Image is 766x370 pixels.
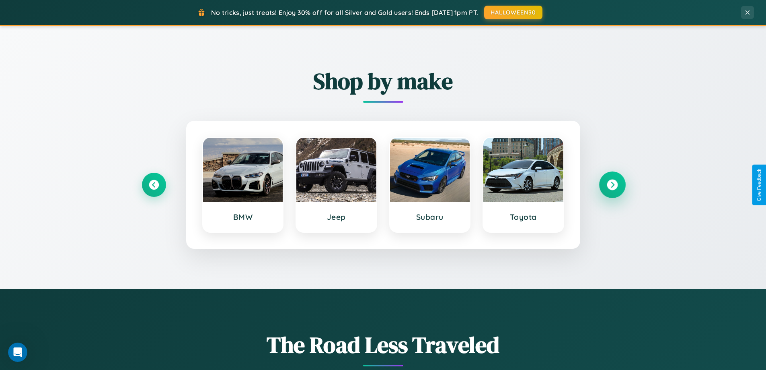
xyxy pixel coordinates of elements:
div: Give Feedback [756,169,762,201]
h2: Shop by make [142,66,624,97]
h3: Subaru [398,212,462,222]
iframe: Intercom live chat [8,343,27,362]
h3: Toyota [491,212,555,222]
span: No tricks, just treats! Enjoy 30% off for all Silver and Gold users! Ends [DATE] 1pm PT. [211,8,478,17]
h3: BMW [211,212,275,222]
h3: Jeep [304,212,368,222]
button: HALLOWEEN30 [484,6,542,19]
h1: The Road Less Traveled [142,329,624,360]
